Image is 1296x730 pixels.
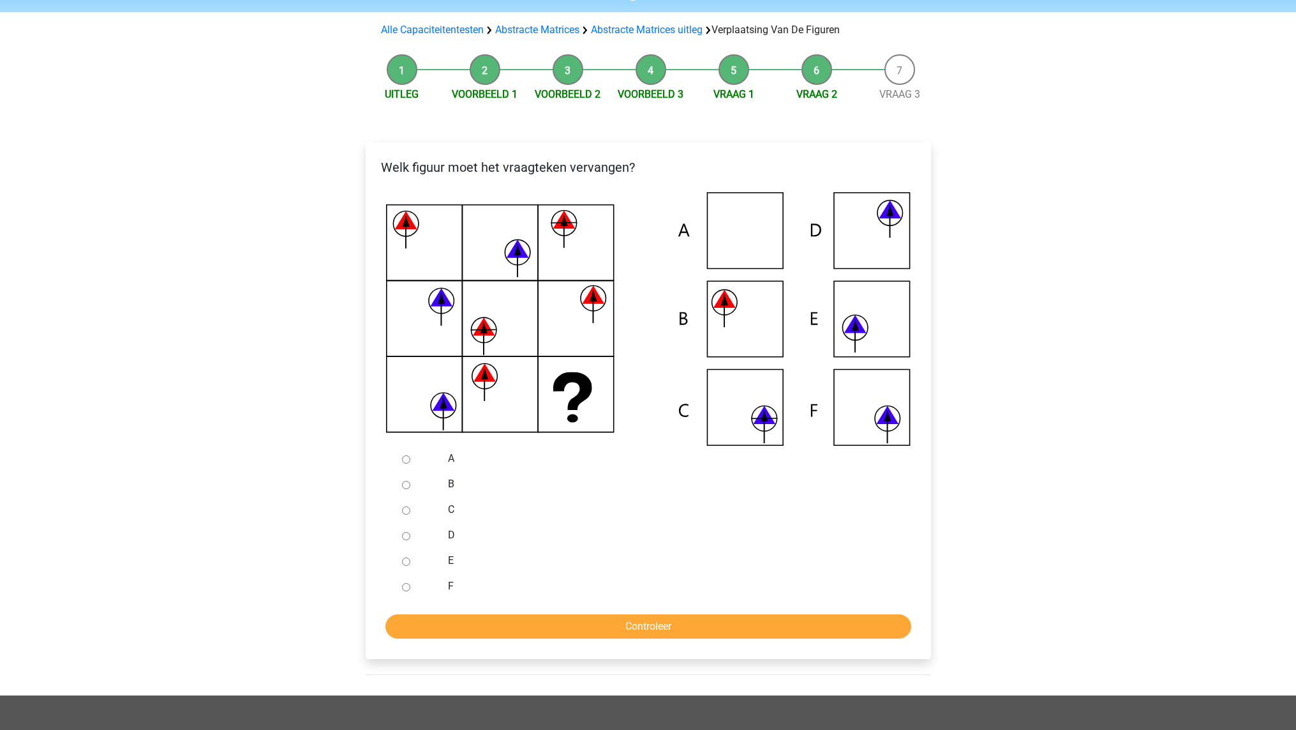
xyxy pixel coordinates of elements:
a: Vraag 2 [796,88,837,100]
a: Vraag 3 [879,88,920,100]
a: Vraag 1 [713,88,754,100]
a: Voorbeeld 3 [618,88,683,100]
a: Uitleg [385,88,419,100]
label: D [448,528,890,543]
input: Controleer [385,614,911,639]
a: Abstracte Matrices uitleg [591,24,703,36]
label: B [448,476,890,492]
a: Alle Capaciteitentesten [381,24,484,36]
label: F [448,579,890,594]
label: C [448,502,890,517]
a: Voorbeeld 1 [452,88,518,100]
label: A [448,451,890,466]
a: Abstracte Matrices [495,24,579,36]
a: Voorbeeld 2 [535,88,600,100]
label: E [448,553,890,568]
p: Welk figuur moet het vraagteken vervangen? [376,158,921,177]
div: Verplaatsing Van De Figuren [376,22,921,38]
